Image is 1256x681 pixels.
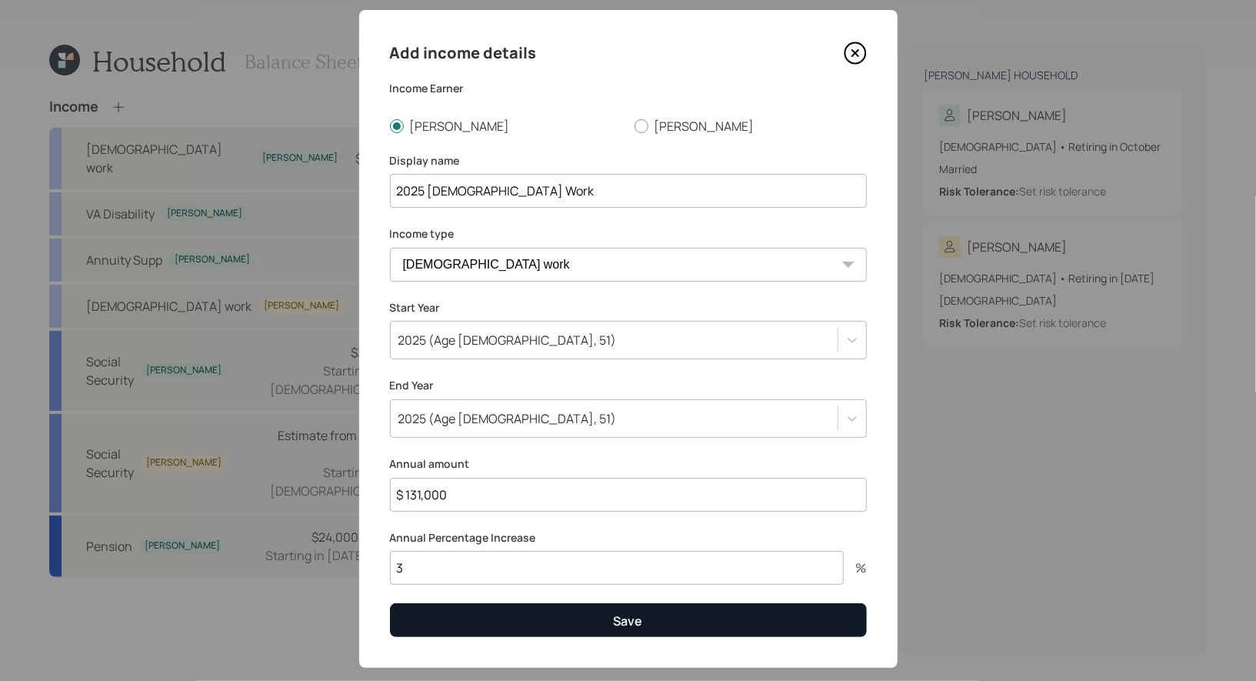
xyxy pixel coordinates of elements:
[390,226,867,242] label: Income type
[390,603,867,636] button: Save
[398,410,617,427] div: 2025 (Age [DEMOGRAPHIC_DATA], 51)
[398,332,617,349] div: 2025 (Age [DEMOGRAPHIC_DATA], 51)
[390,378,867,393] label: End Year
[390,530,867,546] label: Annual Percentage Increase
[390,81,867,96] label: Income Earner
[614,613,643,629] div: Save
[390,153,867,169] label: Display name
[390,456,867,472] label: Annual amount
[390,41,537,65] h4: Add income details
[390,300,867,315] label: Start Year
[844,562,867,574] div: %
[390,118,622,135] label: [PERSON_NAME]
[635,118,867,135] label: [PERSON_NAME]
